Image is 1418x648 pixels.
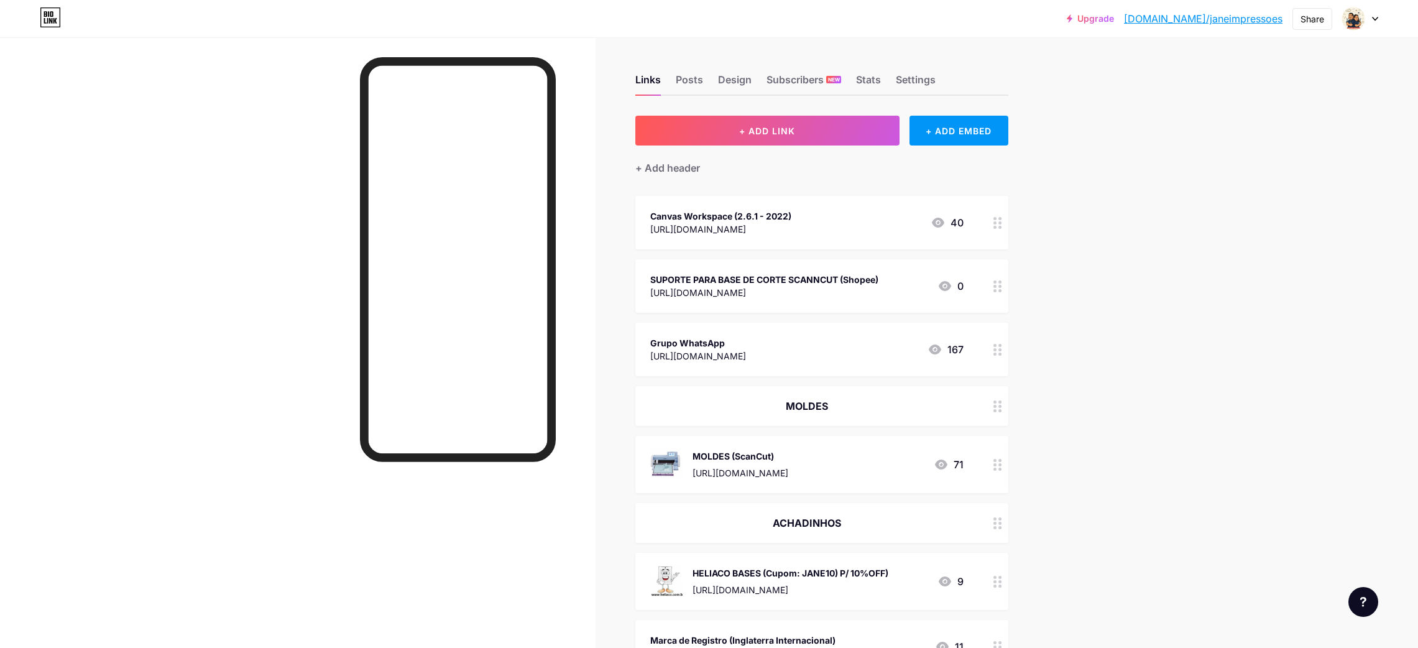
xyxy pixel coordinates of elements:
[934,457,964,472] div: 71
[650,516,964,530] div: ACHADINHOS
[650,286,878,299] div: [URL][DOMAIN_NAME]
[650,210,791,223] div: Canvas Workspace (2.6.1 - 2022)
[693,466,788,479] div: [URL][DOMAIN_NAME]
[635,72,661,95] div: Links
[650,349,746,363] div: [URL][DOMAIN_NAME]
[650,634,836,647] div: Marca de Registro (Inglaterra Internacional)
[650,336,746,349] div: Grupo WhatsApp
[650,565,683,598] img: HELIACO BASES (Cupom: JANE10) P/ 10%OFF)
[928,342,964,357] div: 167
[856,72,881,95] div: Stats
[650,448,683,481] img: MOLDES (ScanCut)
[650,399,964,414] div: MOLDES
[739,126,795,136] span: + ADD LINK
[1342,7,1365,30] img: janeimpressoes
[1124,11,1282,26] a: [DOMAIN_NAME]/janeimpressoes
[896,72,936,95] div: Settings
[635,116,900,146] button: + ADD LINK
[693,567,888,580] div: HELIACO BASES (Cupom: JANE10) P/ 10%OFF)
[937,574,964,589] div: 9
[1301,12,1324,25] div: Share
[650,273,878,286] div: SUPORTE PARA BASE DE CORTE SCANNCUT (Shopee)
[767,72,841,95] div: Subscribers
[635,160,700,175] div: + Add header
[693,583,888,596] div: [URL][DOMAIN_NAME]
[931,215,964,230] div: 40
[828,76,840,83] span: NEW
[650,223,791,236] div: [URL][DOMAIN_NAME]
[1067,14,1114,24] a: Upgrade
[937,279,964,294] div: 0
[909,116,1008,146] div: + ADD EMBED
[676,72,703,95] div: Posts
[718,72,752,95] div: Design
[693,450,788,463] div: MOLDES (ScanCut)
